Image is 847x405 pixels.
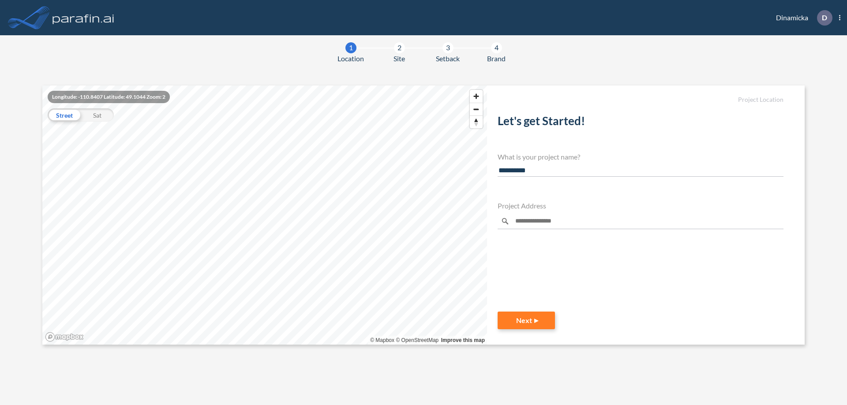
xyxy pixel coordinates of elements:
h5: Project Location [498,96,783,104]
div: 4 [491,42,502,53]
p: D [822,14,827,22]
h2: Let's get Started! [498,114,783,131]
span: Setback [436,53,460,64]
input: Enter a location [498,213,783,229]
button: Zoom out [470,103,483,115]
div: 1 [345,42,356,53]
a: Mapbox homepage [45,332,84,342]
a: OpenStreetMap [396,337,438,343]
a: Mapbox [370,337,394,343]
button: Next [498,312,555,329]
div: Dinamicka [763,10,840,26]
div: 3 [442,42,453,53]
button: Zoom in [470,90,483,103]
span: Location [337,53,364,64]
button: Reset bearing to north [470,115,483,128]
h4: What is your project name? [498,152,783,161]
h4: Project Address [498,201,783,210]
div: Sat [81,108,114,122]
div: Street [48,108,81,122]
span: Site [394,53,405,64]
a: Improve this map [441,337,485,343]
img: logo [51,9,116,26]
div: 2 [394,42,405,53]
div: Longitude: -110.8407 Latitude: 49.1044 Zoom: 2 [48,91,170,103]
canvas: Map [42,85,487,345]
span: Brand [487,53,506,64]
